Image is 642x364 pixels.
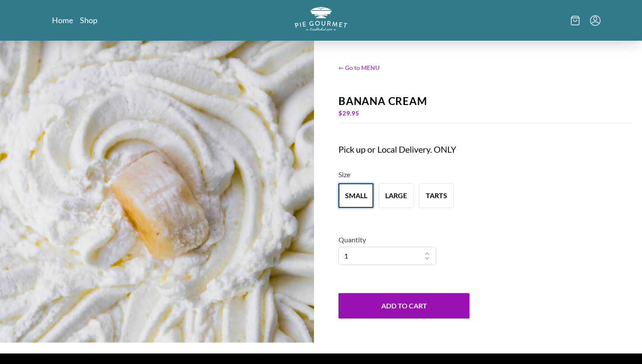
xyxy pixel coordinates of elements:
[338,107,632,119] div: $ 29.95
[338,143,590,155] div: Pick up or Local Delivery. ONLY
[379,183,414,208] button: Variant Swatch
[338,170,350,178] span: Size
[338,247,436,265] select: Quantity
[338,293,469,318] button: Add to Cart
[52,15,73,25] a: Home
[338,63,632,72] span: ← Go to MENU
[295,7,347,34] a: Logo
[338,183,373,208] button: Variant Swatch
[295,7,347,31] img: logo
[338,235,366,244] span: Quantity
[419,183,454,208] button: Variant Swatch
[80,15,97,25] a: Shop
[338,95,632,107] div: Banana Cream
[590,15,601,26] button: Menu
